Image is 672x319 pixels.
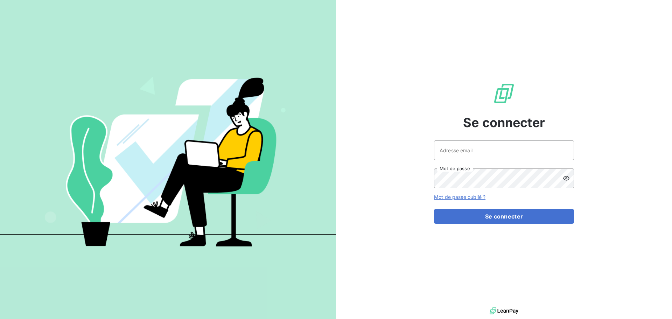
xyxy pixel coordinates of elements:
a: Mot de passe oublié ? [434,194,485,200]
img: Logo LeanPay [493,82,515,105]
input: placeholder [434,140,574,160]
button: Se connecter [434,209,574,224]
img: logo [490,306,518,316]
span: Se connecter [463,113,545,132]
